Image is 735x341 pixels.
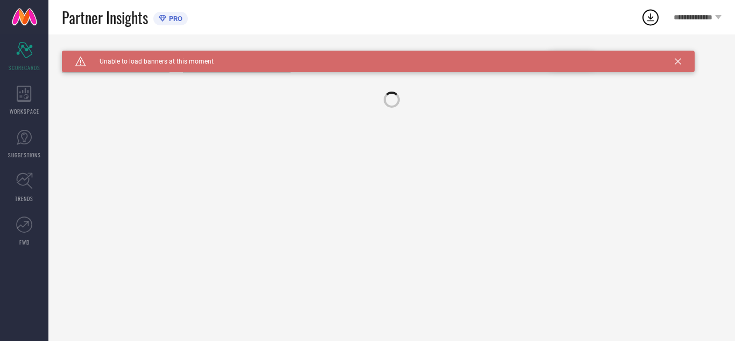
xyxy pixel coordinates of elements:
span: Unable to load banners at this moment [86,58,214,65]
div: Open download list [641,8,660,27]
span: SCORECARDS [9,64,40,72]
span: Partner Insights [62,6,148,29]
span: WORKSPACE [10,107,39,115]
span: TRENDS [15,194,33,203]
span: PRO [166,15,182,23]
div: Brand [62,51,169,58]
span: SUGGESTIONS [8,151,41,159]
span: FWD [19,238,30,246]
